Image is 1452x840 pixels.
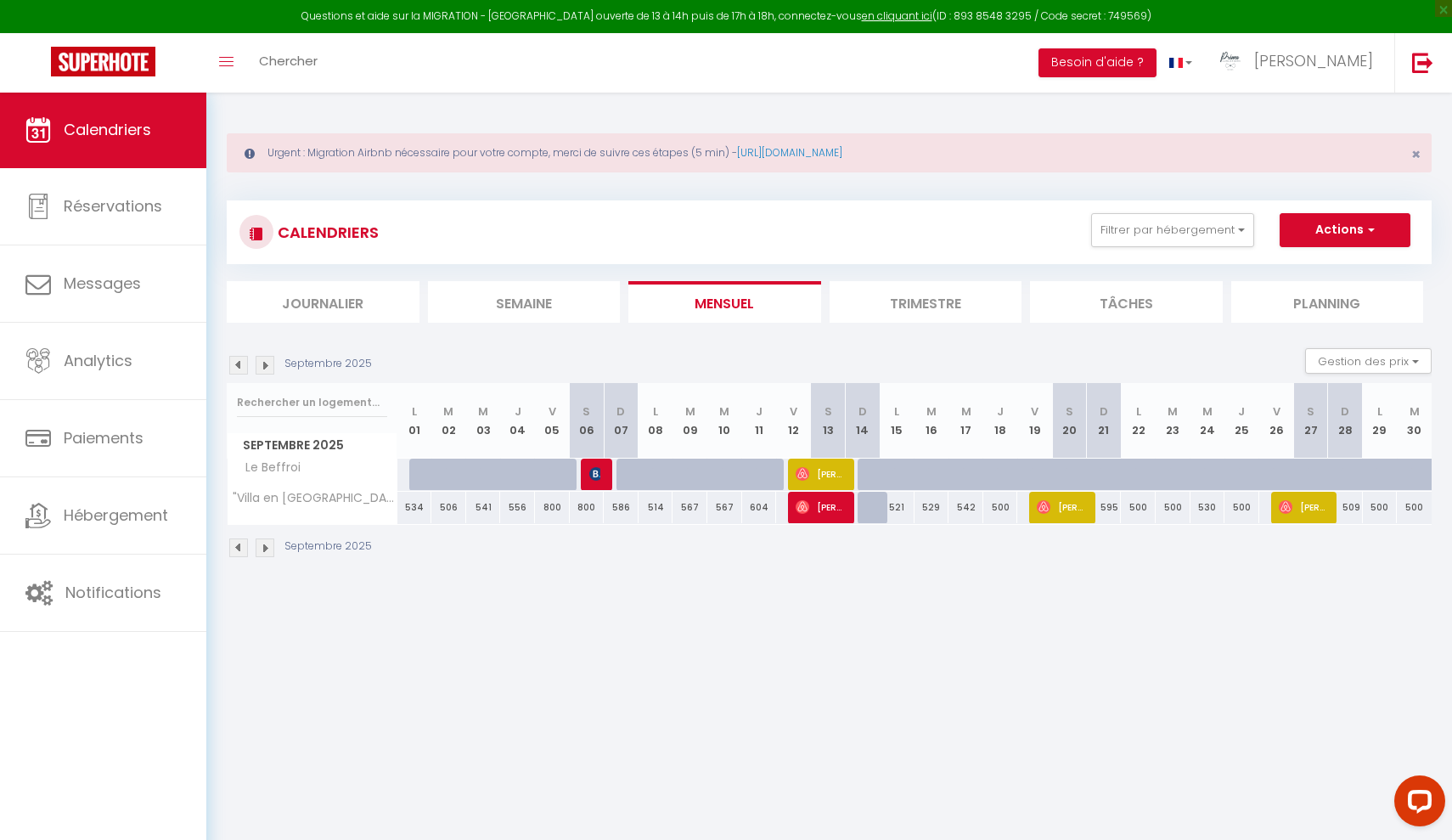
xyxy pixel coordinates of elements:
span: Calendriers [64,119,151,140]
div: 567 [673,492,707,523]
div: Urgent : Migration Airbnb nécessaire pour votre compte, merci de suivre ces étapes (5 min) - [227,133,1432,172]
span: × [1411,144,1421,165]
div: 595 [1087,492,1122,523]
div: 521 [880,492,915,523]
th: 08 [639,383,673,459]
button: Filtrer par hébergement [1091,213,1254,247]
abbr: M [1410,403,1420,420]
span: Chercher [259,52,318,70]
li: Planning [1231,281,1424,323]
li: Mensuel [628,281,821,323]
div: 556 [500,492,535,523]
abbr: V [1031,403,1038,420]
th: 01 [397,383,432,459]
span: [PERSON_NAME] [796,458,842,490]
button: Close [1411,147,1421,162]
abbr: S [1066,403,1073,420]
th: 20 [1052,383,1087,459]
span: Réservations [64,195,162,217]
div: 800 [570,492,605,523]
abbr: D [1100,403,1108,420]
a: en cliquant ici [862,8,932,23]
div: 500 [1121,492,1156,523]
abbr: V [790,403,797,420]
abbr: L [412,403,417,420]
th: 24 [1190,383,1225,459]
th: 02 [431,383,466,459]
th: 23 [1156,383,1190,459]
div: 800 [535,492,570,523]
abbr: V [549,403,556,420]
button: Actions [1280,213,1410,247]
abbr: D [616,403,625,420]
div: 500 [983,492,1018,523]
div: 567 [707,492,742,523]
iframe: LiveChat chat widget [1381,769,1452,840]
span: [PERSON_NAME] [589,458,601,490]
div: 506 [431,492,466,523]
th: 25 [1224,383,1259,459]
span: Messages [64,273,141,294]
img: logout [1412,52,1433,73]
span: [PERSON_NAME] [1279,491,1325,523]
li: Journalier [227,281,419,323]
abbr: M [926,403,937,420]
th: 27 [1293,383,1328,459]
h3: CALENDRIERS [273,213,379,251]
th: 16 [915,383,949,459]
div: 500 [1397,492,1432,523]
th: 11 [742,383,777,459]
div: 500 [1224,492,1259,523]
div: 529 [915,492,949,523]
abbr: M [1202,403,1213,420]
abbr: J [756,403,763,420]
div: 509 [1328,492,1363,523]
span: Notifications [65,582,161,603]
button: Besoin d'aide ? [1038,48,1157,77]
div: 514 [639,492,673,523]
abbr: L [1377,403,1382,420]
abbr: S [824,403,832,420]
abbr: S [582,403,590,420]
th: 15 [880,383,915,459]
span: [PERSON_NAME] [796,491,842,523]
li: Tâches [1030,281,1223,323]
div: 586 [604,492,639,523]
div: 542 [948,492,983,523]
th: 19 [1017,383,1052,459]
abbr: D [858,403,867,420]
img: ... [1218,48,1243,74]
abbr: M [961,403,971,420]
abbr: L [894,403,899,420]
span: Septembre 2025 [228,433,397,458]
th: 03 [466,383,501,459]
abbr: D [1341,403,1349,420]
th: 21 [1087,383,1122,459]
abbr: J [515,403,521,420]
th: 09 [673,383,707,459]
a: [URL][DOMAIN_NAME] [737,145,842,160]
p: Septembre 2025 [284,538,372,555]
span: Le Beffroi [230,459,305,477]
th: 10 [707,383,742,459]
abbr: J [1238,403,1245,420]
div: 541 [466,492,501,523]
abbr: M [1168,403,1178,420]
abbr: L [1136,403,1141,420]
th: 04 [500,383,535,459]
div: 500 [1156,492,1190,523]
th: 17 [948,383,983,459]
th: 18 [983,383,1018,459]
th: 26 [1259,383,1294,459]
th: 06 [570,383,605,459]
th: 13 [811,383,846,459]
th: 07 [604,383,639,459]
li: Semaine [428,281,621,323]
input: Rechercher un logement... [237,387,387,418]
th: 29 [1363,383,1398,459]
abbr: V [1273,403,1280,420]
abbr: M [443,403,453,420]
abbr: M [478,403,488,420]
span: Hébergement [64,505,168,526]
